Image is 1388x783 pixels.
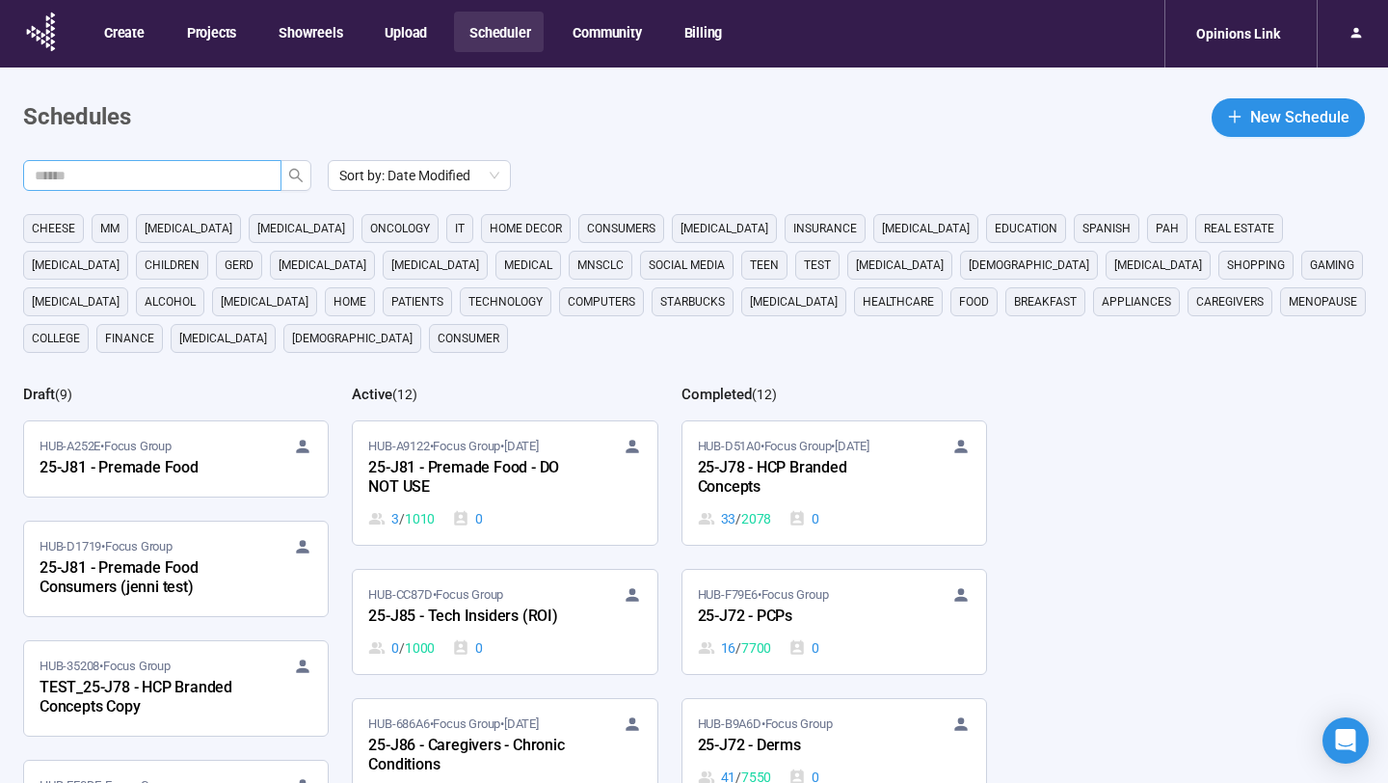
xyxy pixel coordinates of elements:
time: [DATE] [504,716,539,731]
span: education [995,219,1057,238]
span: HUB-D1719 • Focus Group [40,537,173,556]
span: [MEDICAL_DATA] [179,329,267,348]
span: consumers [587,219,655,238]
div: 0 [368,637,435,659]
span: PAH [1156,219,1179,238]
span: Test [804,256,831,275]
span: real estate [1204,219,1274,238]
span: Spanish [1082,219,1131,238]
span: / [399,637,405,659]
a: HUB-A9122•Focus Group•[DATE]25-J81 - Premade Food - DO NOT USE3 / 10100 [353,421,656,545]
span: 1010 [405,508,435,529]
span: / [399,508,405,529]
span: cheese [32,219,75,238]
div: 25-J81 - Premade Food Consumers (jenni test) [40,556,252,601]
span: / [735,637,741,659]
span: [DEMOGRAPHIC_DATA] [969,256,1089,275]
button: plusNew Schedule [1212,98,1365,137]
span: HUB-B9A6D • Focus Group [698,715,833,734]
button: Projects [172,12,250,52]
div: Open Intercom Messenger [1322,717,1369,764]
button: Scheduler [454,12,544,52]
span: ( 12 ) [392,387,417,402]
a: HUB-CC87D•Focus Group25-J85 - Tech Insiders (ROI)0 / 10000 [353,570,656,674]
span: social media [649,256,725,275]
a: HUB-D51A0•Focus Group•[DATE]25-J78 - HCP Branded Concepts33 / 20780 [682,421,986,545]
div: 25-J85 - Tech Insiders (ROI) [368,605,580,630]
div: TEST_25-J78 - HCP Branded Concepts Copy [40,676,252,720]
span: 7700 [741,637,771,659]
div: 25-J81 - Premade Food - DO NOT USE [368,456,580,500]
span: it [455,219,465,238]
span: [DEMOGRAPHIC_DATA] [292,329,413,348]
button: Create [89,12,158,52]
button: Upload [369,12,440,52]
div: 25-J86 - Caregivers - Chronic Conditions [368,734,580,778]
span: HUB-CC87D • Focus Group [368,585,503,605]
span: appliances [1102,292,1171,311]
span: [MEDICAL_DATA] [1114,256,1202,275]
div: 33 [698,508,772,529]
span: medical [504,256,552,275]
a: HUB-D1719•Focus Group25-J81 - Premade Food Consumers (jenni test) [24,522,328,616]
div: 16 [698,637,772,659]
div: 0 [788,508,819,529]
span: HUB-F79E6 • Focus Group [698,585,829,605]
span: [MEDICAL_DATA] [681,219,768,238]
h1: Schedules [23,99,131,136]
span: children [145,256,200,275]
span: [MEDICAL_DATA] [279,256,366,275]
span: GERD [225,256,254,275]
span: HUB-A252E • Focus Group [40,437,172,456]
span: menopause [1289,292,1357,311]
span: home [334,292,366,311]
div: 3 [368,508,435,529]
span: finance [105,329,154,348]
span: Patients [391,292,443,311]
div: 25-J72 - Derms [698,734,910,759]
span: healthcare [863,292,934,311]
span: oncology [370,219,430,238]
span: starbucks [660,292,725,311]
span: [MEDICAL_DATA] [32,256,120,275]
time: [DATE] [504,439,539,453]
span: mnsclc [577,256,624,275]
div: 0 [452,637,483,659]
span: ( 9 ) [55,387,72,402]
span: Sort by: Date Modified [339,161,499,190]
button: Billing [669,12,736,52]
div: 0 [452,508,483,529]
span: Food [959,292,989,311]
span: [MEDICAL_DATA] [750,292,838,311]
button: Showreels [263,12,356,52]
button: Community [557,12,654,52]
span: [MEDICAL_DATA] [32,292,120,311]
h2: Completed [681,386,752,403]
div: 0 [788,637,819,659]
span: shopping [1227,256,1285,275]
span: alcohol [145,292,196,311]
span: search [288,168,304,183]
span: [MEDICAL_DATA] [882,219,970,238]
span: plus [1227,109,1242,124]
span: 1000 [405,637,435,659]
span: Teen [750,256,779,275]
time: [DATE] [835,439,869,453]
span: HUB-35208 • Focus Group [40,657,171,676]
span: Insurance [793,219,857,238]
span: 2078 [741,508,771,529]
span: computers [568,292,635,311]
div: 25-J78 - HCP Branded Concepts [698,456,910,500]
div: Opinions Link [1185,15,1292,52]
span: HUB-D51A0 • Focus Group • [698,437,869,456]
a: HUB-F79E6•Focus Group25-J72 - PCPs16 / 77000 [682,570,986,674]
div: 25-J72 - PCPs [698,605,910,630]
span: breakfast [1014,292,1077,311]
span: [MEDICAL_DATA] [391,256,479,275]
span: HUB-A9122 • Focus Group • [368,437,538,456]
h2: Draft [23,386,55,403]
span: New Schedule [1250,105,1349,129]
button: search [280,160,311,191]
span: consumer [438,329,499,348]
span: technology [468,292,543,311]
